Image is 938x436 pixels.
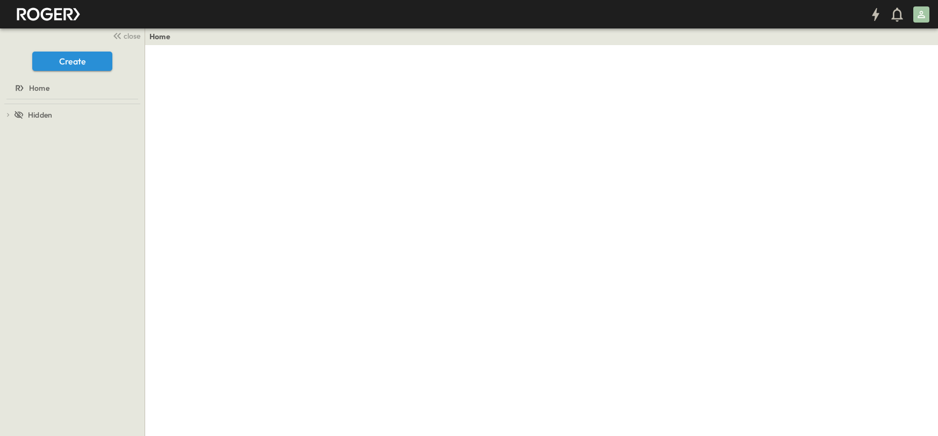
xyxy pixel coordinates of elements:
a: Home [149,31,170,42]
span: Home [29,83,49,93]
button: close [108,28,142,43]
a: Home [2,81,140,96]
nav: breadcrumbs [149,31,177,42]
span: Hidden [28,110,52,120]
span: close [124,31,140,41]
button: Create [32,52,112,71]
